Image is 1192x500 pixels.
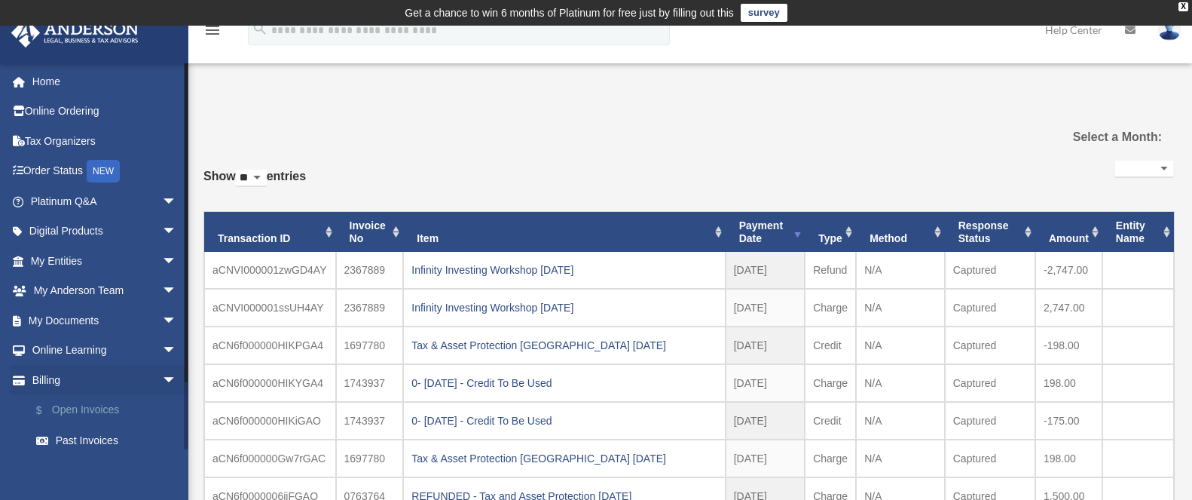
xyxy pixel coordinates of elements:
td: -198.00 [1035,327,1102,364]
td: [DATE] [726,289,805,327]
div: Infinity Investing Workshop [DATE] [411,259,717,281]
a: Online Ordering [11,97,200,127]
a: Past Invoices [21,425,192,456]
td: Captured [945,402,1035,440]
td: Captured [945,289,1035,327]
a: My Entitiesarrow_drop_down [11,246,200,276]
td: Charge [805,440,856,477]
td: [DATE] [726,252,805,289]
td: -175.00 [1035,402,1102,440]
div: 0- [DATE] - Credit To Be Used [411,410,717,431]
div: Tax & Asset Protection [GEOGRAPHIC_DATA] [DATE] [411,335,717,356]
a: Platinum Q&Aarrow_drop_down [11,186,200,216]
a: My Anderson Teamarrow_drop_down [11,276,200,306]
td: Refund [805,252,856,289]
th: Invoice No: activate to sort column ascending [336,212,404,253]
td: aCN6f000000HIKiGAO [204,402,336,440]
th: Item: activate to sort column ascending [403,212,725,253]
td: Charge [805,289,856,327]
td: N/A [856,364,945,402]
th: Response Status: activate to sort column ascending [945,212,1035,253]
td: aCNVI000001ssUH4AY [204,289,336,327]
img: Anderson Advisors Platinum Portal [7,18,143,48]
div: close [1178,2,1188,11]
td: 198.00 [1035,364,1102,402]
span: arrow_drop_down [162,276,192,307]
th: Transaction ID: activate to sort column ascending [204,212,336,253]
td: 1743937 [336,364,404,402]
td: [DATE] [726,440,805,477]
td: Captured [945,440,1035,477]
a: Digital Productsarrow_drop_down [11,216,200,247]
td: 2367889 [336,289,404,327]
td: 198.00 [1035,440,1102,477]
td: 2367889 [336,252,404,289]
td: N/A [856,402,945,440]
td: Captured [945,364,1035,402]
a: menu [203,26,222,39]
div: Tax & Asset Protection [GEOGRAPHIC_DATA] [DATE] [411,448,717,469]
i: search [252,20,268,37]
td: Charge [805,364,856,402]
a: Online Learningarrow_drop_down [11,336,200,366]
td: -2,747.00 [1035,252,1102,289]
td: N/A [856,327,945,364]
a: Home [11,66,200,97]
span: arrow_drop_down [162,186,192,217]
td: 1697780 [336,440,404,477]
a: survey [741,4,787,22]
a: Tax Organizers [11,126,200,156]
td: Credit [805,402,856,440]
td: aCN6f000000Gw7rGAC [204,440,336,477]
td: [DATE] [726,364,805,402]
div: 0- [DATE] - Credit To Be Used [411,373,717,394]
span: arrow_drop_down [162,246,192,277]
label: Select a Month: [1023,127,1163,148]
a: Order StatusNEW [11,156,200,187]
td: 2,747.00 [1035,289,1102,327]
div: Infinity Investing Workshop [DATE] [411,297,717,318]
td: N/A [856,252,945,289]
div: Get a chance to win 6 months of Platinum for free just by filling out this [405,4,734,22]
a: My Documentsarrow_drop_down [11,305,200,336]
td: N/A [856,440,945,477]
td: Captured [945,327,1035,364]
span: $ [44,401,52,420]
th: Amount: activate to sort column ascending [1035,212,1102,253]
td: aCNVI000001zwGD4AY [204,252,336,289]
span: arrow_drop_down [162,216,192,247]
select: Showentries [236,170,267,187]
label: Show entries [203,166,306,202]
td: N/A [856,289,945,327]
span: arrow_drop_down [162,336,192,367]
a: $Open Invoices [21,395,200,426]
td: aCN6f000000HIKYGA4 [204,364,336,402]
td: Credit [805,327,856,364]
th: Entity Name: activate to sort column ascending [1102,212,1174,253]
td: [DATE] [726,327,805,364]
div: NEW [87,160,120,183]
td: 1743937 [336,402,404,440]
td: Captured [945,252,1035,289]
td: [DATE] [726,402,805,440]
td: 1697780 [336,327,404,364]
span: arrow_drop_down [162,305,192,336]
span: arrow_drop_down [162,365,192,396]
img: User Pic [1158,19,1181,41]
td: aCN6f000000HIKPGA4 [204,327,336,364]
i: menu [203,21,222,39]
th: Method: activate to sort column ascending [856,212,945,253]
a: Billingarrow_drop_down [11,365,200,395]
th: Type: activate to sort column ascending [805,212,856,253]
th: Payment Date: activate to sort column ascending [726,212,805,253]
